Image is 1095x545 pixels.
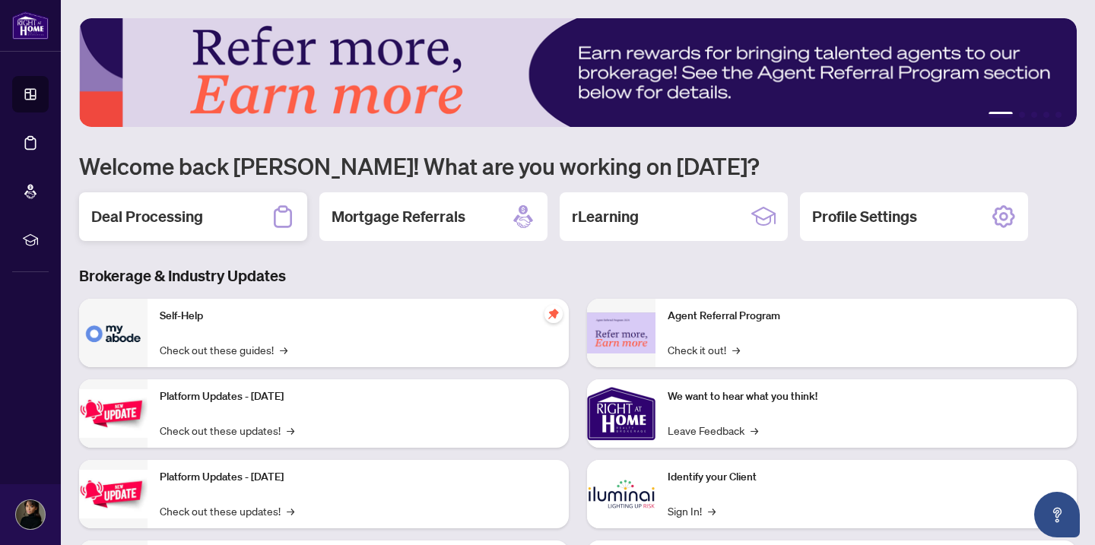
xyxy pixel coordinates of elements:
button: 5 [1055,112,1062,118]
button: 1 [989,112,1013,118]
button: 2 [1019,112,1025,118]
button: Open asap [1034,492,1080,537]
img: Slide 0 [79,18,1077,127]
a: Check out these guides!→ [160,341,287,358]
h2: rLearning [572,206,639,227]
img: We want to hear what you think! [587,379,655,448]
p: Platform Updates - [DATE] [160,469,557,486]
h2: Profile Settings [812,206,917,227]
img: Platform Updates - July 8, 2025 [79,470,148,518]
img: Self-Help [79,299,148,367]
img: Platform Updates - July 21, 2025 [79,389,148,437]
img: logo [12,11,49,40]
span: pushpin [544,305,563,323]
a: Check it out!→ [668,341,740,358]
h2: Mortgage Referrals [332,206,465,227]
button: 4 [1043,112,1049,118]
span: → [708,502,716,519]
a: Check out these updates!→ [160,502,294,519]
p: We want to hear what you think! [668,388,1065,405]
span: → [280,341,287,358]
button: 3 [1031,112,1037,118]
img: Agent Referral Program [587,312,655,354]
h3: Brokerage & Industry Updates [79,265,1077,287]
span: → [751,422,758,439]
p: Identify your Client [668,469,1065,486]
a: Check out these updates!→ [160,422,294,439]
a: Leave Feedback→ [668,422,758,439]
p: Self-Help [160,308,557,325]
span: → [732,341,740,358]
h1: Welcome back [PERSON_NAME]! What are you working on [DATE]? [79,151,1077,180]
span: → [287,502,294,519]
a: Sign In!→ [668,502,716,519]
img: Profile Icon [16,500,45,529]
h2: Deal Processing [91,206,203,227]
p: Agent Referral Program [668,308,1065,325]
img: Identify your Client [587,460,655,528]
span: → [287,422,294,439]
p: Platform Updates - [DATE] [160,388,557,405]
